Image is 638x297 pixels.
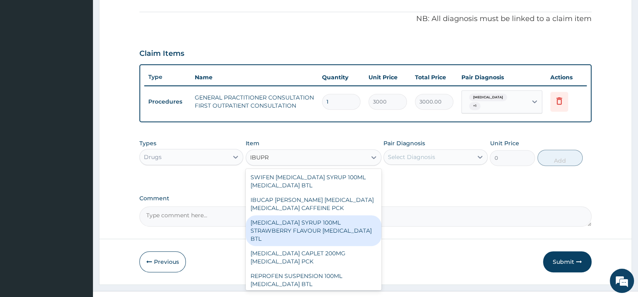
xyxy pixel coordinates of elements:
[246,193,381,215] div: IBUCAP [PERSON_NAME] [MEDICAL_DATA] [MEDICAL_DATA] CAFFEINE PCK
[139,14,592,24] p: NB: All diagnosis must be linked to a claim item
[411,69,457,85] th: Total Price
[318,69,364,85] th: Quantity
[133,4,152,23] div: Minimize live chat window
[543,251,592,272] button: Submit
[191,69,318,85] th: Name
[4,205,154,233] textarea: Type your message and hit 'Enter'
[388,153,435,161] div: Select Diagnosis
[139,195,592,202] label: Comment
[469,102,480,110] span: + 1
[490,139,519,147] label: Unit Price
[42,45,136,56] div: Chat with us now
[144,153,162,161] div: Drugs
[383,139,425,147] label: Pair Diagnosis
[191,89,318,114] td: GENERAL PRACTITIONER CONSULTATION FIRST OUTPATIENT CONSULTATION
[364,69,411,85] th: Unit Price
[546,69,587,85] th: Actions
[469,93,507,102] span: [MEDICAL_DATA]
[144,70,191,85] th: Type
[537,150,583,166] button: Add
[47,94,112,176] span: We're online!
[457,69,546,85] th: Pair Diagnosis
[139,251,186,272] button: Previous
[139,140,156,147] label: Types
[15,40,33,61] img: d_794563401_company_1708531726252_794563401
[246,139,259,147] label: Item
[139,49,184,58] h3: Claim Items
[246,269,381,291] div: REPROFEN SUSPENSION 100ML [MEDICAL_DATA] BTL
[144,94,191,109] td: Procedures
[246,215,381,246] div: [MEDICAL_DATA] SYRUP 100ML STRAWBERRY FLAVOUR [MEDICAL_DATA] BTL
[246,170,381,193] div: SWIFEN [MEDICAL_DATA] SYRUP 100ML [MEDICAL_DATA] BTL
[246,246,381,269] div: [MEDICAL_DATA] CAPLET 200MG [MEDICAL_DATA] PCK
